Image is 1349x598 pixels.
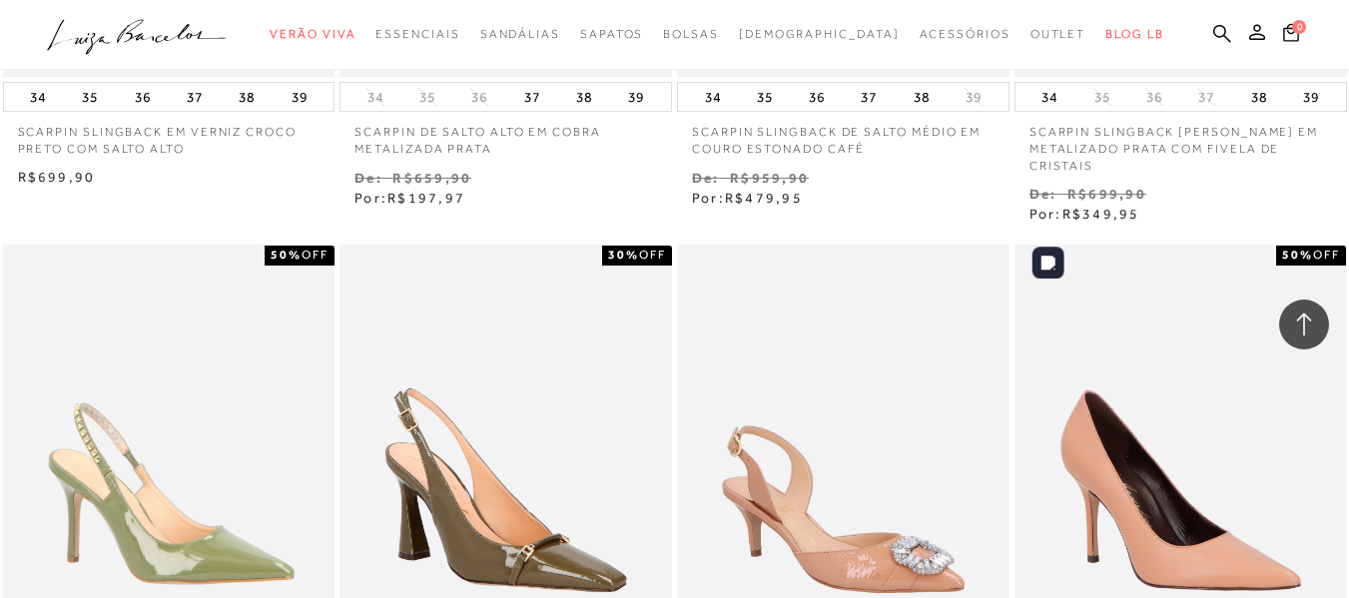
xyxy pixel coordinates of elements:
[465,88,493,107] button: 36
[1292,20,1306,34] span: 0
[908,83,936,111] button: 38
[1297,83,1325,111] button: 39
[339,112,672,158] a: SCARPIN DE SALTO ALTO EM COBRA METALIZADA PRATA
[286,83,314,111] button: 39
[233,83,261,111] button: 38
[1030,27,1086,41] span: Outlet
[18,169,96,185] span: R$699,90
[1282,248,1313,262] strong: 50%
[730,170,809,186] small: R$959,90
[1062,206,1140,222] span: R$349,95
[739,16,900,53] a: noSubCategoriesText
[181,83,209,111] button: 37
[361,88,389,107] button: 34
[1245,83,1273,111] button: 38
[580,27,643,41] span: Sapatos
[663,16,719,53] a: categoryNavScreenReaderText
[739,27,900,41] span: [DEMOGRAPHIC_DATA]
[354,170,382,186] small: De:
[960,88,988,107] button: 39
[1140,88,1168,107] button: 36
[1029,206,1140,222] span: Por:
[375,27,459,41] span: Essenciais
[639,248,666,262] span: OFF
[1088,88,1116,107] button: 35
[699,83,727,111] button: 34
[270,16,355,53] a: categoryNavScreenReaderText
[677,112,1010,158] a: SCARPIN SLINGBACK DE SALTO MÉDIO EM COURO ESTONADO CAFÉ
[920,27,1011,41] span: Acessórios
[803,83,831,111] button: 36
[692,190,803,206] span: Por:
[129,83,157,111] button: 36
[751,83,779,111] button: 35
[855,83,883,111] button: 37
[76,83,104,111] button: 35
[608,248,639,262] strong: 30%
[387,190,465,206] span: R$197,97
[271,248,302,262] strong: 50%
[580,16,643,53] a: categoryNavScreenReaderText
[480,27,560,41] span: Sandálias
[1277,22,1305,49] button: 0
[920,16,1011,53] a: categoryNavScreenReaderText
[518,83,546,111] button: 37
[3,112,336,158] a: SCARPIN SLINGBACK EM VERNIZ CROCO PRETO COM SALTO ALTO
[570,83,598,111] button: 38
[663,27,719,41] span: Bolsas
[692,170,720,186] small: De:
[480,16,560,53] a: categoryNavScreenReaderText
[375,16,459,53] a: categoryNavScreenReaderText
[1029,186,1057,202] small: De:
[1067,186,1146,202] small: R$699,90
[354,190,465,206] span: Por:
[392,170,471,186] small: R$659,90
[1105,27,1163,41] span: BLOG LB
[1192,88,1220,107] button: 37
[725,190,803,206] span: R$479,95
[1105,16,1163,53] a: BLOG LB
[622,83,650,111] button: 39
[1313,248,1340,262] span: OFF
[24,83,52,111] button: 34
[1014,112,1347,174] a: SCARPIN SLINGBACK [PERSON_NAME] EM METALIZADO PRATA COM FIVELA DE CRISTAIS
[1035,83,1063,111] button: 34
[302,248,329,262] span: OFF
[413,88,441,107] button: 35
[1030,16,1086,53] a: categoryNavScreenReaderText
[270,27,355,41] span: Verão Viva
